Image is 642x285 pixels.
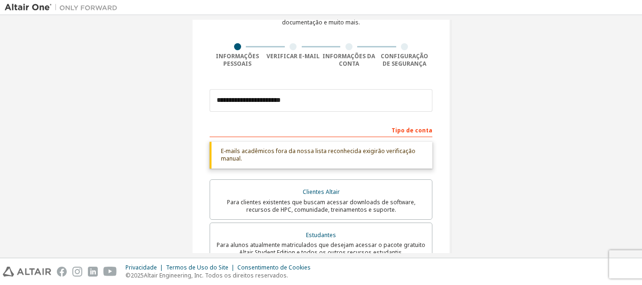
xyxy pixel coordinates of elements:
[266,52,320,60] font: Verificar e-mail
[103,267,117,277] img: youtube.svg
[237,263,311,271] font: Consentimento de Cookies
[303,188,340,196] font: Clientes Altair
[381,52,428,68] font: Configuração de segurança
[125,271,131,279] font: ©
[166,263,228,271] font: Termos de Uso do Site
[282,18,360,26] font: documentação e muito mais.
[131,271,144,279] font: 2025
[144,271,288,279] font: Altair Engineering, Inc. Todos os direitos reservados.
[322,52,375,68] font: Informações da conta
[5,3,122,12] img: Altair Um
[57,267,67,277] img: facebook.svg
[391,126,432,134] font: Tipo de conta
[216,52,259,68] font: Informações pessoais
[217,241,425,256] font: Para alunos atualmente matriculados que desejam acessar o pacote gratuito Altair Student Edition ...
[306,231,336,239] font: Estudantes
[88,267,98,277] img: linkedin.svg
[72,267,82,277] img: instagram.svg
[221,147,415,162] font: E-mails acadêmicos fora da nossa lista reconhecida exigirão verificação manual.
[227,198,415,214] font: Para clientes existentes que buscam acessar downloads de software, recursos de HPC, comunidade, t...
[125,263,157,271] font: Privacidade
[3,267,51,277] img: altair_logo.svg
